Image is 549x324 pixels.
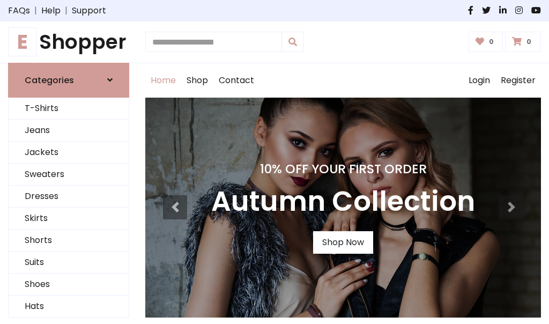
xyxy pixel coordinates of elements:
[213,63,259,98] a: Contact
[8,27,37,56] span: E
[505,32,541,52] a: 0
[9,274,129,296] a: Shoes
[8,4,30,17] a: FAQs
[30,4,41,17] span: |
[145,63,181,98] a: Home
[9,164,129,186] a: Sweaters
[41,4,61,17] a: Help
[9,186,129,208] a: Dresses
[211,161,475,176] h4: 10% Off Your First Order
[8,30,129,54] a: EShopper
[8,30,129,54] h1: Shopper
[463,63,495,98] a: Login
[61,4,72,17] span: |
[211,185,475,218] h3: Autumn Collection
[469,32,503,52] a: 0
[524,37,534,47] span: 0
[9,98,129,120] a: T-Shirts
[313,231,373,254] a: Shop Now
[25,75,74,85] h6: Categories
[9,252,129,274] a: Suits
[9,142,129,164] a: Jackets
[181,63,213,98] a: Shop
[486,37,496,47] span: 0
[8,63,129,98] a: Categories
[9,120,129,142] a: Jeans
[9,296,129,318] a: Hats
[495,63,541,98] a: Register
[9,208,129,230] a: Skirts
[9,230,129,252] a: Shorts
[72,4,106,17] a: Support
